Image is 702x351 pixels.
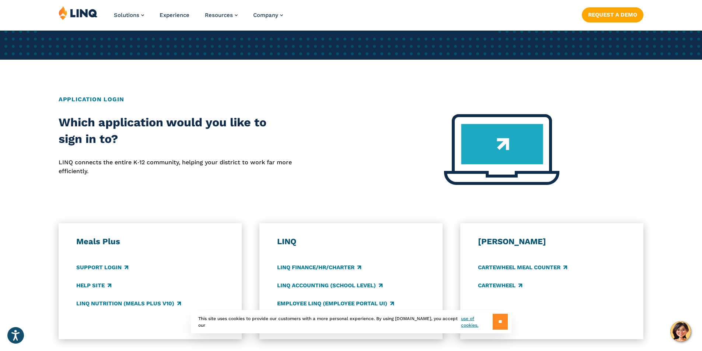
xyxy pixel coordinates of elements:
a: LINQ Nutrition (Meals Plus v10) [76,299,181,308]
p: LINQ connects the entire K‑12 community, helping your district to work far more efficiently. [59,158,292,176]
nav: Button Navigation [582,6,643,22]
a: LINQ Accounting (school level) [277,281,383,289]
span: Solutions [114,12,139,18]
a: Resources [205,12,238,18]
a: Company [253,12,283,18]
h3: [PERSON_NAME] [478,236,626,247]
a: Employee LINQ (Employee Portal UI) [277,299,394,308]
h2: Application Login [59,95,643,104]
button: Hello, have a question? Let’s chat. [670,321,691,342]
div: This site uses cookies to provide our customers with a more personal experience. By using [DOMAIN... [191,310,511,333]
a: Solutions [114,12,144,18]
img: LINQ | K‑12 Software [59,6,98,20]
a: Request a Demo [582,7,643,22]
h2: Which application would you like to sign in to? [59,114,292,148]
a: Help Site [76,281,111,289]
h3: Meals Plus [76,236,224,247]
a: Experience [160,12,189,18]
a: LINQ Finance/HR/Charter [277,263,361,271]
a: use of cookies. [461,315,492,329]
span: Resources [205,12,233,18]
nav: Primary Navigation [114,6,283,30]
a: Support Login [76,263,128,271]
h3: LINQ [277,236,425,247]
a: CARTEWHEEL [478,281,522,289]
a: CARTEWHEEL Meal Counter [478,263,567,271]
span: Company [253,12,278,18]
